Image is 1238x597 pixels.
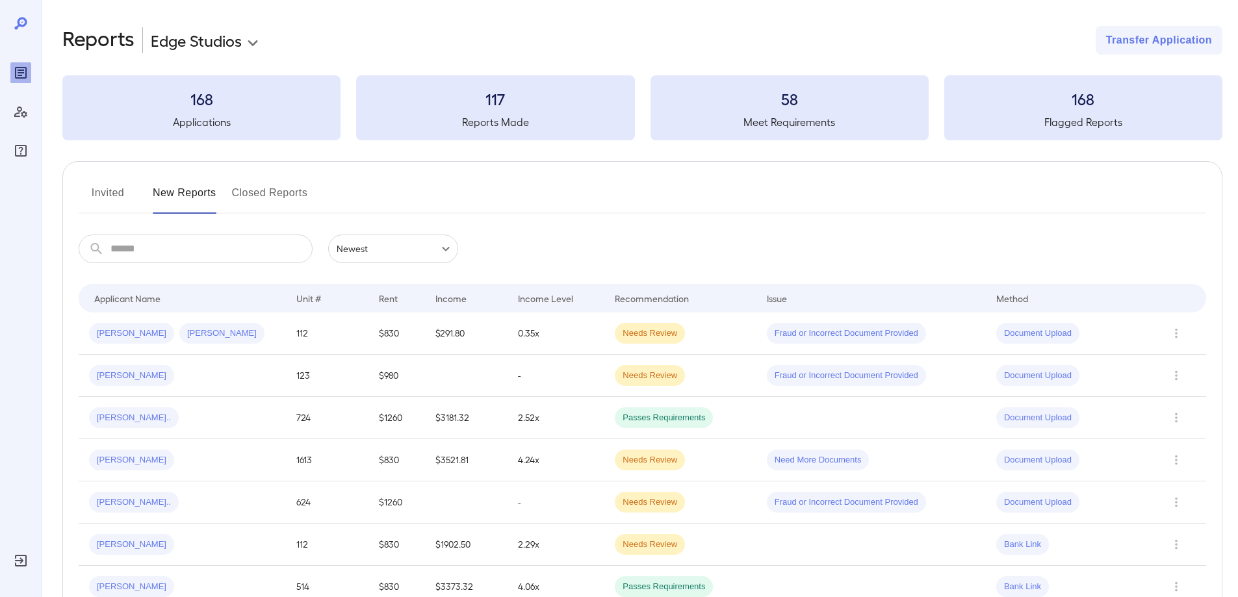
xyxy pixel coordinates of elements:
[615,370,685,382] span: Needs Review
[296,290,321,306] div: Unit #
[767,454,870,466] span: Need More Documents
[368,481,425,524] td: $1260
[435,290,467,306] div: Income
[425,524,508,566] td: $1902.50
[944,114,1222,130] h5: Flagged Reports
[94,290,161,306] div: Applicant Name
[615,581,713,593] span: Passes Requirements
[10,140,31,161] div: FAQ
[79,183,137,214] button: Invited
[996,412,1079,424] span: Document Upload
[1166,365,1187,386] button: Row Actions
[62,75,1222,140] summary: 168Applications117Reports Made58Meet Requirements168Flagged Reports
[368,524,425,566] td: $830
[996,496,1079,509] span: Document Upload
[379,290,400,306] div: Rent
[508,312,604,355] td: 0.35x
[996,370,1079,382] span: Document Upload
[615,539,685,551] span: Needs Review
[518,290,573,306] div: Income Level
[89,581,174,593] span: [PERSON_NAME]
[425,312,508,355] td: $291.80
[1166,576,1187,597] button: Row Actions
[89,412,179,424] span: [PERSON_NAME]..
[996,327,1079,340] span: Document Upload
[179,327,264,340] span: [PERSON_NAME]
[368,355,425,397] td: $980
[151,30,242,51] p: Edge Studios
[1166,492,1187,513] button: Row Actions
[356,114,634,130] h5: Reports Made
[328,235,458,263] div: Newest
[286,397,368,439] td: 724
[996,581,1049,593] span: Bank Link
[1166,450,1187,470] button: Row Actions
[286,355,368,397] td: 123
[767,496,926,509] span: Fraud or Incorrect Document Provided
[996,290,1028,306] div: Method
[615,454,685,466] span: Needs Review
[368,312,425,355] td: $830
[767,370,926,382] span: Fraud or Incorrect Document Provided
[944,88,1222,109] h3: 168
[10,101,31,122] div: Manage Users
[1166,407,1187,428] button: Row Actions
[425,397,508,439] td: $3181.32
[286,439,368,481] td: 1613
[89,327,174,340] span: [PERSON_NAME]
[286,312,368,355] td: 112
[62,26,135,55] h2: Reports
[767,327,926,340] span: Fraud or Incorrect Document Provided
[89,496,179,509] span: [PERSON_NAME]..
[89,370,174,382] span: [PERSON_NAME]
[651,88,929,109] h3: 58
[153,183,216,214] button: New Reports
[89,454,174,466] span: [PERSON_NAME]
[368,397,425,439] td: $1260
[615,290,689,306] div: Recommendation
[615,327,685,340] span: Needs Review
[286,481,368,524] td: 624
[651,114,929,130] h5: Meet Requirements
[286,524,368,566] td: 112
[368,439,425,481] td: $830
[767,290,788,306] div: Issue
[356,88,634,109] h3: 117
[508,481,604,524] td: -
[10,62,31,83] div: Reports
[1166,534,1187,555] button: Row Actions
[1166,323,1187,344] button: Row Actions
[615,412,713,424] span: Passes Requirements
[232,183,308,214] button: Closed Reports
[62,114,341,130] h5: Applications
[615,496,685,509] span: Needs Review
[1096,26,1222,55] button: Transfer Application
[508,439,604,481] td: 4.24x
[996,539,1049,551] span: Bank Link
[425,439,508,481] td: $3521.81
[508,524,604,566] td: 2.29x
[996,454,1079,466] span: Document Upload
[508,397,604,439] td: 2.52x
[10,550,31,571] div: Log Out
[62,88,341,109] h3: 168
[89,539,174,551] span: [PERSON_NAME]
[508,355,604,397] td: -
